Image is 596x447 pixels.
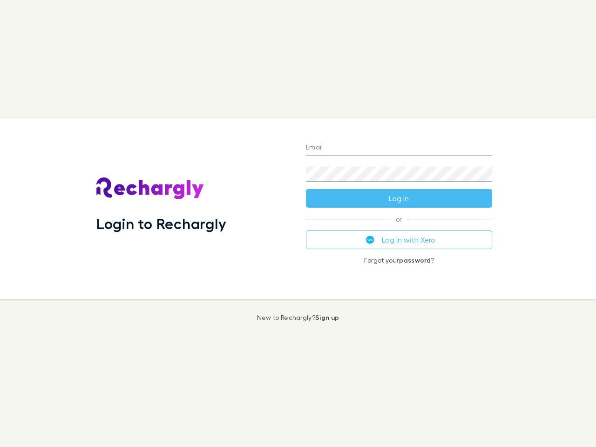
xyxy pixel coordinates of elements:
p: Forgot your ? [306,257,492,264]
img: Xero's logo [366,236,374,244]
a: password [399,256,431,264]
a: Sign up [315,313,339,321]
button: Log in [306,189,492,208]
h1: Login to Rechargly [96,215,226,232]
img: Rechargly's Logo [96,177,204,200]
p: New to Rechargly? [257,314,339,321]
button: Log in with Xero [306,230,492,249]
